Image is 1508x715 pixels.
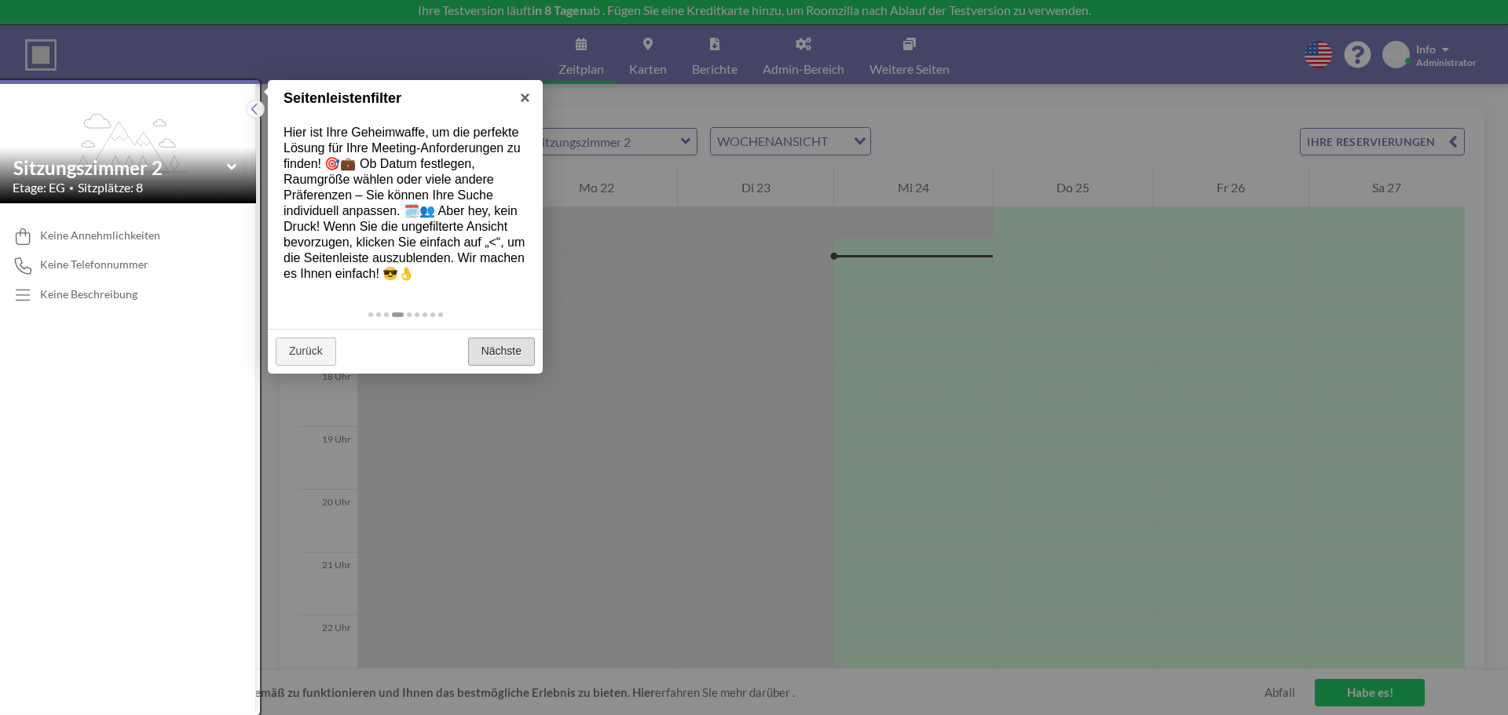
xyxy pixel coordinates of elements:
a: × [507,80,543,115]
font: Hier ist Ihre Geheimwaffe, um die perfekte Lösung für Ihre Meeting-Anforderungen zu finden! 🎯💼 Ob... [284,126,525,280]
font: Zurück [289,345,323,357]
a: Zurück [276,337,336,366]
font: × [520,88,530,108]
font: Seitenleistenfilter [284,90,401,106]
font: Nächste [481,345,522,357]
a: Nächste [468,337,535,366]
